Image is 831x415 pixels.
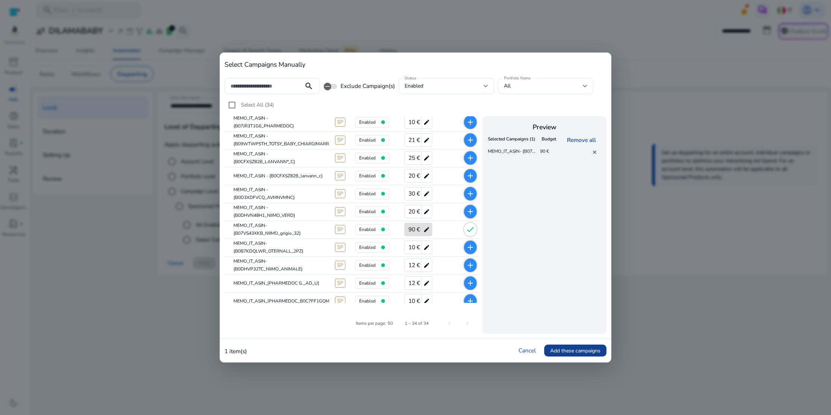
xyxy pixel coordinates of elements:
mat-cell: MEMO_IT_ASIN - {B0D3XDFVCQ_AVMNVMNC} [225,185,329,203]
mat-icon: edit [421,277,432,289]
span: All [504,82,511,89]
span: 20 € [408,205,420,218]
span: Select All (34) [241,101,274,108]
div: Keyword (traffico) [83,44,124,49]
span: enabled [405,82,423,89]
span: 90 € [408,223,420,236]
span: 10 € [408,295,420,307]
div: Items per page: [356,320,386,327]
h4: Preview [486,123,602,131]
div: [PERSON_NAME]: [DOMAIN_NAME] [19,19,107,25]
mat-icon: add [466,171,475,180]
a: Remove all [567,136,599,144]
span: 20 € [408,170,420,182]
mat-cell: MEMO_IT_ASIN - {B0DHVN48H1_NIIMO_VERD} [225,203,329,221]
mat-icon: add [466,153,475,162]
span: Add these campaigns [550,347,600,355]
h4: enabled [359,227,376,232]
a: Cancel [518,346,536,354]
mat-cell: MEMO_IT_ASIN- {B0B7KDQLWR_OTERNALL_2PZ} [225,239,329,257]
span: SP [335,243,345,252]
mat-icon: search [300,82,318,91]
mat-cell: MEMO_IT_ASIN- {B0DHVP32TC_NIIMO_ANIMALE} [225,257,329,275]
mat-label: Status [405,75,416,80]
h4: enabled [359,191,376,196]
mat-icon: add [466,279,475,288]
mat-icon: edit [421,205,432,218]
mat-cell: MEMO_IT_ASIN - {B07JR3T1G6_PHARMEDOC} [225,114,329,132]
span: 21 € [408,134,420,146]
img: website_grey.svg [12,19,18,25]
img: tab_keywords_by_traffic_grey.svg [75,43,81,49]
h4: enabled [359,209,376,214]
span: SP [335,153,345,162]
mat-icon: edit [421,259,432,272]
mat-icon: add [466,261,475,270]
mat-cell: MEMO_IT_ASIN - {B0CFXSZ82B_lanvann_c} [225,167,329,185]
div: 1 – 34 of 34 [405,320,429,327]
span: SP [335,118,345,127]
mat-icon: edit [421,241,432,254]
span: SP [335,279,345,288]
span: SP [335,189,345,198]
span: SP [335,171,345,180]
mat-icon: add [466,118,475,127]
button: Add these campaigns [544,345,606,357]
span: 12 € [408,259,420,272]
h4: Select Campaigns Manually [225,61,606,69]
h4: enabled [359,298,376,304]
mat-icon: add [466,136,475,145]
mat-icon: edit [421,170,432,182]
mat-cell: MEMO_IT_ASIN - {B0CFXSZ82B_LANVANN*_C} [225,149,329,167]
td: 90 € [539,146,562,158]
span: Exclude Campaign(s) [341,82,395,90]
span: SP [335,207,345,216]
a: ✕ [593,148,601,156]
mat-icon: edit [421,152,432,164]
mat-icon: edit [421,295,432,307]
span: SP [335,136,345,145]
span: 25 € [408,152,420,164]
mat-icon: add [466,189,475,198]
div: 50 [388,320,393,327]
mat-label: Portfolio Name [504,75,530,80]
img: logo_orange.svg [12,12,18,18]
th: Budget [537,134,560,146]
span: 10 € [408,241,420,254]
td: MEMO_IT_ASIN- {B07VS43XKB_NIIMO_grigio_32} [486,146,538,158]
h4: enabled [359,281,376,286]
th: Selected Campaigns (1) [486,134,537,146]
span: 10 € [408,116,420,129]
h4: enabled [359,173,376,178]
span: SP [335,225,345,234]
mat-cell: MEMO_IT_ASIN- {B07VS43XKB_NIIMO_grigio_32} [225,221,329,239]
mat-icon: edit [421,134,432,146]
h4: enabled [359,137,376,143]
mat-icon: add [466,243,475,252]
mat-icon: check [466,225,475,234]
div: Dominio [39,44,57,49]
span: SP [335,297,345,305]
mat-icon: edit [421,116,432,129]
span: 30 € [408,187,420,200]
h4: enabled [359,263,376,268]
span: 12 € [408,277,420,289]
h4: enabled [359,120,376,125]
mat-cell: MEMO_IT_ASIN - {B09WTWP5TH_TOTSY_BABY_CHIARO/MARRONE} [225,132,329,149]
h4: enabled [359,155,376,161]
h4: enabled [359,245,376,250]
mat-cell: MEMO_IT_ASIN_[PHARMEDOC G._AD_U] [225,275,329,292]
mat-icon: edit [421,187,432,200]
mat-icon: add [466,297,475,305]
div: v 4.0.25 [21,12,37,18]
mat-icon: add [466,207,475,216]
span: SP [335,261,345,270]
img: tab_domain_overview_orange.svg [31,43,37,49]
p: 1 item(s) [225,347,247,355]
mat-cell: MEMO_IT_ASIN_[PHARMEDOC_B0C7FF1GQM] [225,292,329,310]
